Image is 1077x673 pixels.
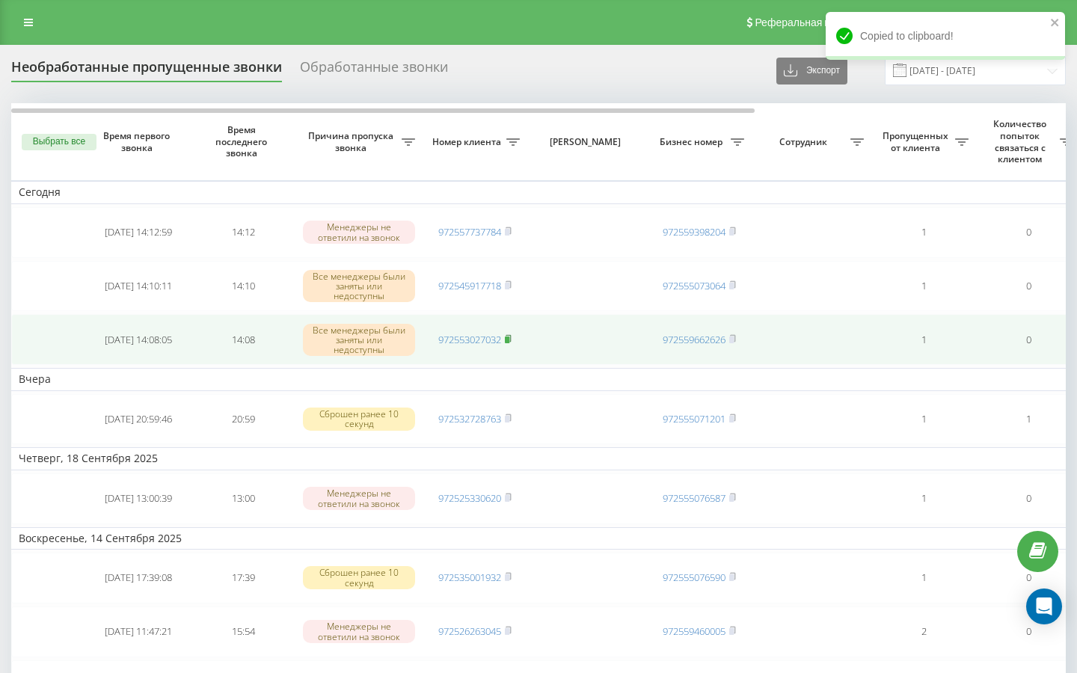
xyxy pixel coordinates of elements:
[663,279,725,292] a: 972555073064
[303,566,415,589] div: Сброшен ранее 10 секунд
[191,314,295,365] td: 14:08
[663,491,725,505] a: 972555076587
[303,487,415,509] div: Менеджеры не ответили на звонок
[191,207,295,258] td: 14:12
[303,324,415,357] div: Все менеджеры были заняты или недоступны
[22,134,96,150] button: Выбрать все
[303,221,415,243] div: Менеджеры не ответили на звонок
[430,136,506,148] span: Номер клиента
[86,261,191,312] td: [DATE] 14:10:11
[86,473,191,524] td: [DATE] 13:00:39
[871,207,976,258] td: 1
[663,333,725,346] a: 972559662626
[1026,589,1062,624] div: Open Intercom Messenger
[86,553,191,603] td: [DATE] 17:39:08
[191,606,295,657] td: 15:54
[438,491,501,505] a: 972525330620
[438,279,501,292] a: 972545917718
[984,118,1060,165] span: Количество попыток связаться с клиентом
[871,394,976,445] td: 1
[871,553,976,603] td: 1
[191,553,295,603] td: 17:39
[879,130,955,153] span: Пропущенных от клиента
[86,394,191,445] td: [DATE] 20:59:46
[191,473,295,524] td: 13:00
[759,136,850,148] span: Сотрудник
[871,314,976,365] td: 1
[203,124,283,159] span: Время последнего звонка
[438,412,501,425] a: 972532728763
[303,620,415,642] div: Менеджеры не ответили на звонок
[303,130,402,153] span: Причина пропуска звонка
[871,261,976,312] td: 1
[191,261,295,312] td: 14:10
[438,333,501,346] a: 972553027032
[300,59,448,82] div: Обработанные звонки
[826,12,1065,60] div: Copied to clipboard!
[1050,16,1061,31] button: close
[776,58,847,84] button: Экспорт
[663,225,725,239] a: 972559398204
[11,59,282,82] div: Необработанные пропущенные звонки
[86,606,191,657] td: [DATE] 11:47:21
[438,624,501,638] a: 972526263045
[663,412,725,425] a: 972555071201
[438,571,501,584] a: 972535001932
[303,270,415,303] div: Все менеджеры были заняты или недоступны
[755,16,877,28] span: Реферальная программа
[86,207,191,258] td: [DATE] 14:12:59
[654,136,731,148] span: Бизнес номер
[663,571,725,584] a: 972555076590
[191,394,295,445] td: 20:59
[540,136,634,148] span: [PERSON_NAME]
[98,130,179,153] span: Время первого звонка
[86,314,191,365] td: [DATE] 14:08:05
[303,408,415,430] div: Сброшен ранее 10 секунд
[871,473,976,524] td: 1
[438,225,501,239] a: 972557737784
[871,606,976,657] td: 2
[663,624,725,638] a: 972559460005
